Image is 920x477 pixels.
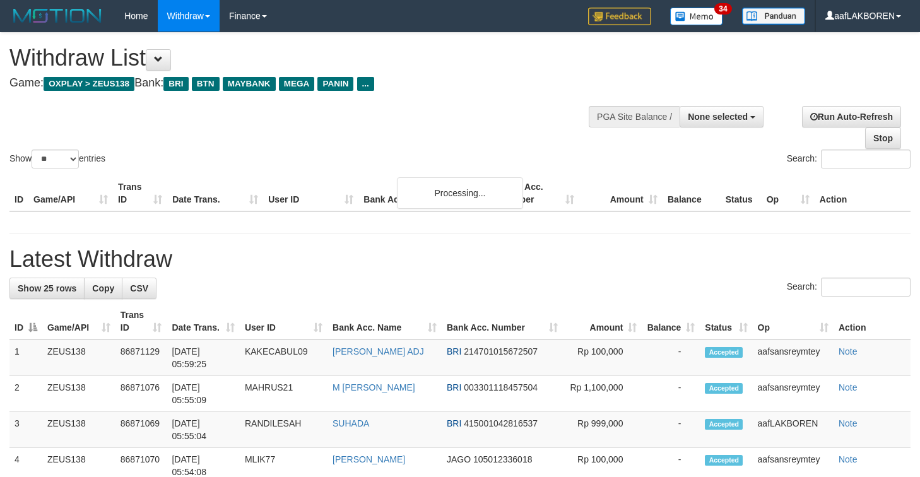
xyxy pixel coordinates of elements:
td: MAHRUS21 [240,376,327,412]
a: Copy [84,278,122,299]
th: Balance [663,175,721,211]
button: None selected [680,106,764,127]
td: RANDILESAH [240,412,327,448]
span: Accepted [705,383,743,394]
td: ZEUS138 [42,376,115,412]
th: Amount: activate to sort column ascending [563,303,642,339]
img: panduan.png [742,8,805,25]
th: Game/API: activate to sort column ascending [42,303,115,339]
span: BRI [447,418,461,428]
td: KAKECABUL09 [240,339,327,376]
th: Op: activate to sort column ascending [753,303,834,339]
a: M [PERSON_NAME] [333,382,415,392]
h1: Withdraw List [9,45,601,71]
span: Accepted [705,455,743,466]
a: [PERSON_NAME] ADJ [333,346,424,356]
td: 86871069 [115,412,167,448]
th: Bank Acc. Number: activate to sort column ascending [442,303,563,339]
td: aafsansreymtey [753,376,834,412]
span: PANIN [317,77,353,91]
th: Op [762,175,815,211]
input: Search: [821,278,911,297]
span: Copy 003301118457504 to clipboard [464,382,538,392]
span: None selected [688,112,748,122]
a: Show 25 rows [9,278,85,299]
td: [DATE] 05:55:09 [167,376,240,412]
td: [DATE] 05:59:25 [167,339,240,376]
span: JAGO [447,454,471,464]
label: Search: [787,278,911,297]
th: ID: activate to sort column descending [9,303,42,339]
a: CSV [122,278,156,299]
span: BRI [447,382,461,392]
a: [PERSON_NAME] [333,454,405,464]
td: Rp 1,100,000 [563,376,642,412]
span: BTN [192,77,220,91]
h1: Latest Withdraw [9,247,911,272]
span: Show 25 rows [18,283,76,293]
td: [DATE] 05:55:04 [167,412,240,448]
select: Showentries [32,150,79,168]
span: Copy [92,283,114,293]
img: MOTION_logo.png [9,6,105,25]
a: Note [839,382,858,392]
th: Bank Acc. Name: activate to sort column ascending [327,303,442,339]
span: Copy 214701015672507 to clipboard [464,346,538,356]
th: Bank Acc. Number [495,175,579,211]
td: 86871129 [115,339,167,376]
th: User ID: activate to sort column ascending [240,303,327,339]
label: Search: [787,150,911,168]
th: Action [834,303,911,339]
td: aafsansreymtey [753,339,834,376]
span: CSV [130,283,148,293]
td: - [642,412,700,448]
span: 34 [714,3,731,15]
span: BRI [163,77,188,91]
td: aafLAKBOREN [753,412,834,448]
span: Copy 105012336018 to clipboard [473,454,532,464]
th: Status [721,175,762,211]
th: Trans ID [113,175,167,211]
th: Date Trans.: activate to sort column ascending [167,303,240,339]
span: Copy 415001042816537 to clipboard [464,418,538,428]
th: User ID [263,175,358,211]
td: 1 [9,339,42,376]
span: OXPLAY > ZEUS138 [44,77,134,91]
a: Note [839,346,858,356]
div: PGA Site Balance / [589,106,680,127]
span: MAYBANK [223,77,276,91]
a: Stop [865,127,901,149]
span: Accepted [705,347,743,358]
td: Rp 100,000 [563,339,642,376]
div: Processing... [397,177,523,209]
td: ZEUS138 [42,412,115,448]
input: Search: [821,150,911,168]
th: Date Trans. [167,175,263,211]
td: 2 [9,376,42,412]
th: Status: activate to sort column ascending [700,303,752,339]
a: Run Auto-Refresh [802,106,901,127]
span: ... [357,77,374,91]
a: Note [839,418,858,428]
td: - [642,339,700,376]
td: - [642,376,700,412]
td: ZEUS138 [42,339,115,376]
a: Note [839,454,858,464]
td: Rp 999,000 [563,412,642,448]
th: Bank Acc. Name [358,175,495,211]
th: ID [9,175,28,211]
span: BRI [447,346,461,356]
th: Trans ID: activate to sort column ascending [115,303,167,339]
span: MEGA [279,77,315,91]
td: 3 [9,412,42,448]
th: Game/API [28,175,113,211]
td: 86871076 [115,376,167,412]
span: Accepted [705,419,743,430]
label: Show entries [9,150,105,168]
img: Button%20Memo.svg [670,8,723,25]
img: Feedback.jpg [588,8,651,25]
th: Action [815,175,911,211]
h4: Game: Bank: [9,77,601,90]
a: SUHADA [333,418,369,428]
th: Amount [579,175,663,211]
